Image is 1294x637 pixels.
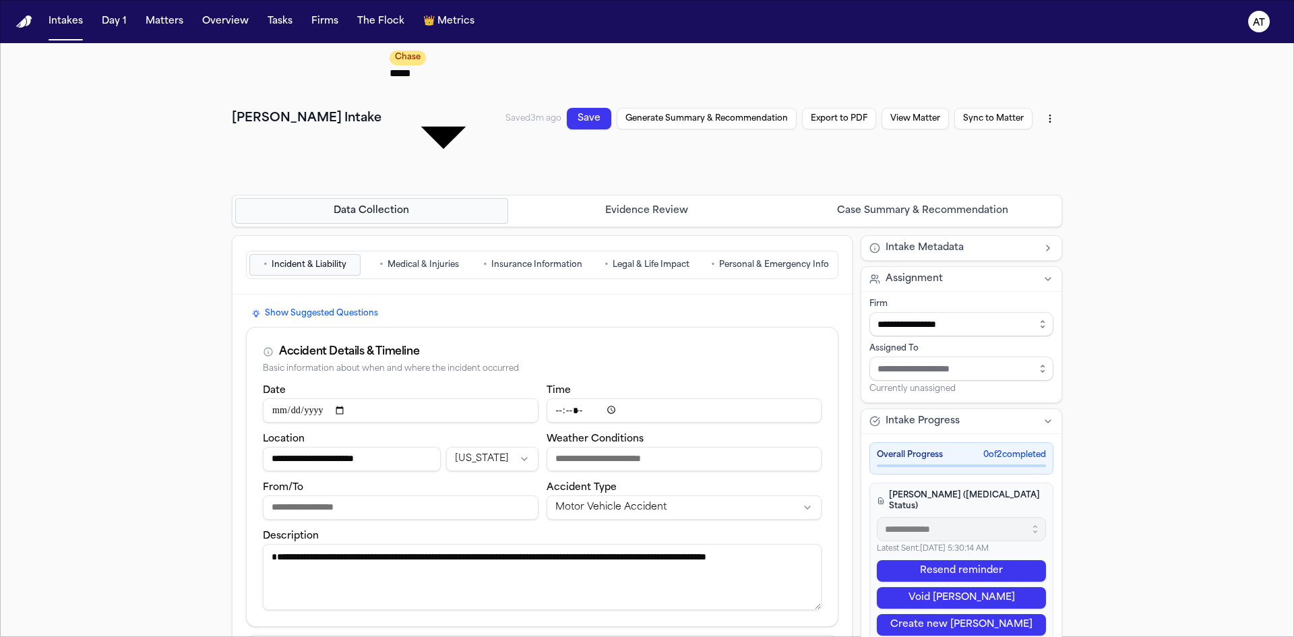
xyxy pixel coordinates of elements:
button: Go to Insurance Information [477,254,588,276]
input: Incident date [263,398,538,423]
span: Saved 3m ago [505,115,561,123]
label: Accident Type [547,483,617,493]
label: Location [263,434,305,444]
input: Select firm [869,312,1053,336]
div: Assigned To [869,343,1053,354]
span: • [605,258,609,272]
span: • [483,258,487,272]
button: Overview [197,9,254,34]
div: Update intake status [390,49,497,189]
div: Accident Details & Timeline [279,344,419,360]
button: Go to Personal & Emergency Info [705,254,835,276]
button: Go to Evidence Review step [511,198,784,224]
div: Firm [869,299,1053,309]
label: Weather Conditions [547,434,644,444]
p: Latest Sent: [DATE] 5:30:14 AM [877,544,1046,555]
span: • [379,258,383,272]
button: View Matter [882,108,949,129]
span: 0 of 2 completed [983,450,1046,460]
button: Export to PDF [802,108,876,129]
button: Save [567,108,611,129]
textarea: Incident description [263,544,822,610]
span: Currently unassigned [869,384,956,394]
button: Intake Metadata [861,236,1061,260]
input: Weather conditions [547,447,822,471]
span: Intake Metadata [886,241,964,255]
button: Day 1 [96,9,132,34]
label: Date [263,386,286,396]
nav: Intake steps [235,198,1059,224]
span: Intake Progress [886,415,960,428]
span: Overall Progress [877,450,943,460]
button: Sync to Matter [954,108,1033,129]
button: Assignment [861,267,1061,291]
span: Chase [390,51,426,65]
button: Tasks [262,9,298,34]
input: From/To destination [263,495,538,520]
button: Go to Legal & Life Impact [591,254,702,276]
a: Home [16,16,32,28]
button: Matters [140,9,189,34]
img: Finch Logo [16,16,32,28]
button: Generate Summary & Recommendation [617,108,797,129]
button: More actions [1038,107,1062,131]
button: Resend reminder [877,560,1046,582]
input: Incident location [263,447,441,471]
div: Basic information about when and where the incident occurred [263,364,822,374]
label: Time [547,386,571,396]
span: Assignment [886,272,943,286]
input: Assign to staff member [869,357,1053,381]
button: Show Suggested Questions [246,305,383,322]
button: Intake Progress [861,409,1061,433]
span: • [264,258,268,272]
button: Go to Case Summary & Recommendation step [786,198,1059,224]
button: Go to Incident & Liability [249,254,361,276]
span: Legal & Life Impact [613,260,689,270]
h4: [PERSON_NAME] ([MEDICAL_DATA] Status) [877,490,1046,512]
span: Incident & Liability [272,260,346,270]
span: Insurance Information [491,260,582,270]
button: Firms [306,9,344,34]
button: Void [PERSON_NAME] [877,587,1046,609]
button: Create new [PERSON_NAME] [877,614,1046,636]
h1: [PERSON_NAME] Intake [232,109,381,128]
span: • [711,258,715,272]
button: Go to Medical & Injuries [363,254,474,276]
span: Medical & Injuries [388,260,459,270]
button: The Flock [352,9,410,34]
button: Incident state [446,447,538,471]
button: Intakes [43,9,88,34]
label: From/To [263,483,303,493]
input: Incident time [547,398,822,423]
button: Go to Data Collection step [235,198,508,224]
button: crownMetrics [418,9,480,34]
span: Personal & Emergency Info [719,260,829,270]
label: Description [263,531,319,541]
